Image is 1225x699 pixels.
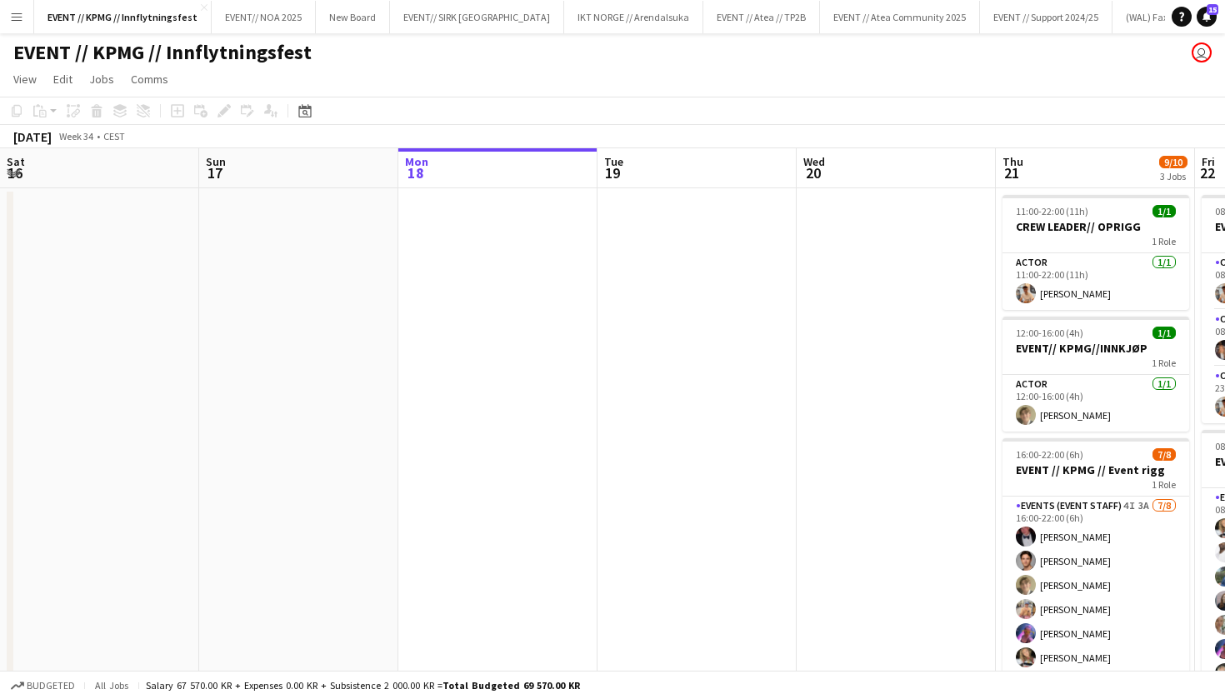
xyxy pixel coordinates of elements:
[1207,4,1218,15] span: 15
[7,154,25,169] span: Sat
[1002,375,1189,432] app-card-role: Actor1/112:00-16:00 (4h)[PERSON_NAME]
[1002,195,1189,310] app-job-card: 11:00-22:00 (11h)1/1CREW LEADER// OPRIGG1 RoleActor1/111:00-22:00 (11h)[PERSON_NAME]
[442,679,580,692] span: Total Budgeted 69 570.00 KR
[27,680,75,692] span: Budgeted
[402,163,428,182] span: 18
[405,154,428,169] span: Mon
[801,163,825,182] span: 20
[13,72,37,87] span: View
[82,68,121,90] a: Jobs
[1002,341,1189,356] h3: EVENT// KPMG//INNKJØP
[212,1,316,33] button: EVENT// NOA 2025
[34,1,212,33] button: EVENT // KPMG // Innflytningsfest
[124,68,175,90] a: Comms
[4,163,25,182] span: 16
[1002,462,1189,477] h3: EVENT // KPMG // Event rigg
[1202,154,1215,169] span: Fri
[803,154,825,169] span: Wed
[103,130,125,142] div: CEST
[1002,438,1189,685] app-job-card: 16:00-22:00 (6h)7/8EVENT // KPMG // Event rigg1 RoleEvents (Event Staff)4I3A7/816:00-22:00 (6h)[P...
[1152,235,1176,247] span: 1 Role
[47,68,79,90] a: Edit
[13,40,312,65] h1: EVENT // KPMG // Innflytningsfest
[980,1,1112,33] button: EVENT // Support 2024/25
[602,163,623,182] span: 19
[13,128,52,145] div: [DATE]
[1152,478,1176,491] span: 1 Role
[206,154,226,169] span: Sun
[1152,205,1176,217] span: 1/1
[7,68,43,90] a: View
[53,72,72,87] span: Edit
[604,154,623,169] span: Tue
[8,677,77,695] button: Budgeted
[92,679,132,692] span: All jobs
[89,72,114,87] span: Jobs
[1199,163,1215,182] span: 22
[203,163,226,182] span: 17
[1002,317,1189,432] app-job-card: 12:00-16:00 (4h)1/1EVENT// KPMG//INNKJØP1 RoleActor1/112:00-16:00 (4h)[PERSON_NAME]
[1159,156,1187,168] span: 9/10
[55,130,97,142] span: Week 34
[564,1,703,33] button: IKT NORGE // Arendalsuka
[820,1,980,33] button: EVENT // Atea Community 2025
[1016,205,1088,217] span: 11:00-22:00 (11h)
[1160,170,1187,182] div: 3 Jobs
[1002,219,1189,234] h3: CREW LEADER// OPRIGG
[1152,327,1176,339] span: 1/1
[146,679,580,692] div: Salary 67 570.00 KR + Expenses 0.00 KR + Subsistence 2 000.00 KR =
[1000,163,1023,182] span: 21
[703,1,820,33] button: EVENT // Atea // TP2B
[1016,327,1083,339] span: 12:00-16:00 (4h)
[390,1,564,33] button: EVENT// SIRK [GEOGRAPHIC_DATA]
[1152,357,1176,369] span: 1 Role
[1016,448,1083,461] span: 16:00-22:00 (6h)
[1192,42,1212,62] app-user-avatar: Ylva Barane
[1152,448,1176,461] span: 7/8
[1002,154,1023,169] span: Thu
[1197,7,1217,27] a: 15
[131,72,168,87] span: Comms
[316,1,390,33] button: New Board
[1002,253,1189,310] app-card-role: Actor1/111:00-22:00 (11h)[PERSON_NAME]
